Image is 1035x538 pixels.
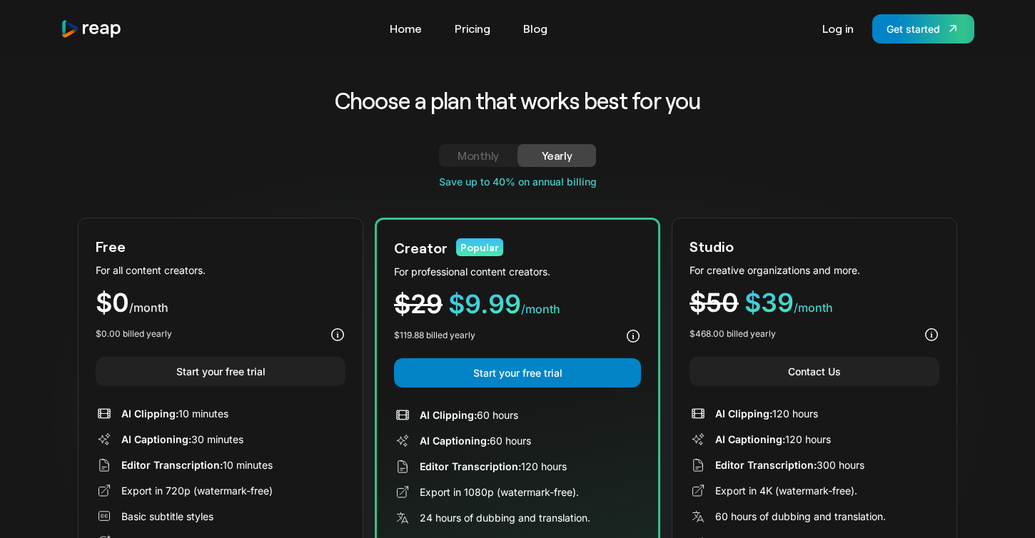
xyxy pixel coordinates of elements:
[744,287,794,318] span: $39
[420,460,521,472] span: Editor Transcription:
[715,483,857,498] div: Export in 4K (watermark-free).
[121,483,273,498] div: Export in 720p (watermark-free)
[715,407,772,420] span: AI Clipping:
[420,510,590,525] div: 24 hours of dubbing and translation.
[456,147,500,164] div: Monthly
[383,17,429,40] a: Home
[96,235,126,257] div: Free
[521,302,560,316] span: /month
[456,238,503,256] div: Popular
[78,174,957,189] div: Save up to 40% on annual billing
[394,237,448,258] div: Creator
[121,406,228,421] div: 10 minutes
[394,264,641,279] div: For professional content creators.
[420,433,531,448] div: 60 hours
[420,459,567,474] div: 120 hours
[872,14,974,44] a: Get started
[394,288,443,320] span: $29
[690,263,939,278] div: For creative organizations and more.
[121,433,191,445] span: AI Captioning:
[715,457,864,472] div: 300 hours
[394,329,475,342] div: $119.88 billed yearly
[887,21,940,36] div: Get started
[96,290,345,316] div: $0
[223,86,812,116] h2: Choose a plan that works best for you
[794,300,833,315] span: /month
[394,358,641,387] a: Start your free trial
[715,509,886,524] div: 60 hours of dubbing and translation.
[715,406,818,421] div: 120 hours
[715,433,785,445] span: AI Captioning:
[815,17,861,40] a: Log in
[96,328,172,340] div: $0.00 billed yearly
[690,357,939,386] a: Contact Us
[121,407,178,420] span: AI Clipping:
[61,19,122,39] a: home
[535,147,579,164] div: Yearly
[121,457,273,472] div: 10 minutes
[420,435,490,447] span: AI Captioning:
[690,235,734,257] div: Studio
[61,19,122,39] img: reap logo
[690,328,776,340] div: $468.00 billed yearly
[420,484,579,499] div: Export in 1080p (watermark-free).
[96,263,345,278] div: For all content creators.
[448,17,498,40] a: Pricing
[96,357,345,386] a: Start your free trial
[121,509,213,524] div: Basic subtitle styles
[420,407,518,422] div: 60 hours
[448,288,521,320] span: $9.99
[715,432,831,447] div: 120 hours
[129,300,168,315] span: /month
[715,459,817,471] span: Editor Transcription:
[121,459,223,471] span: Editor Transcription:
[690,287,739,318] span: $50
[121,432,243,447] div: 30 minutes
[516,17,555,40] a: Blog
[420,409,477,421] span: AI Clipping:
